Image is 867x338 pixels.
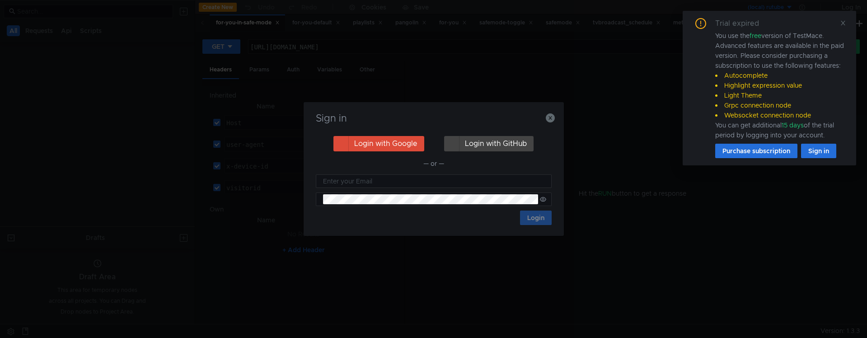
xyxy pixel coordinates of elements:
[715,80,845,90] li: Highlight expression value
[316,158,552,169] div: — or —
[314,113,553,124] h3: Sign in
[715,18,770,29] div: Trial expired
[715,144,797,158] button: Purchase subscription
[444,136,534,151] button: Login with GitHub
[715,31,845,140] div: You use the version of TestMace. Advanced features are available in the paid version. Please cons...
[715,90,845,100] li: Light Theme
[715,100,845,110] li: Grpc connection node
[715,70,845,80] li: Autocomplete
[782,121,804,129] span: 15 days
[750,32,761,40] span: free
[323,176,546,186] input: Enter your Email
[715,110,845,120] li: Websocket connection node
[801,144,836,158] button: Sign in
[715,120,845,140] div: You can get additional of the trial period by logging into your account.
[333,136,424,151] button: Login with Google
